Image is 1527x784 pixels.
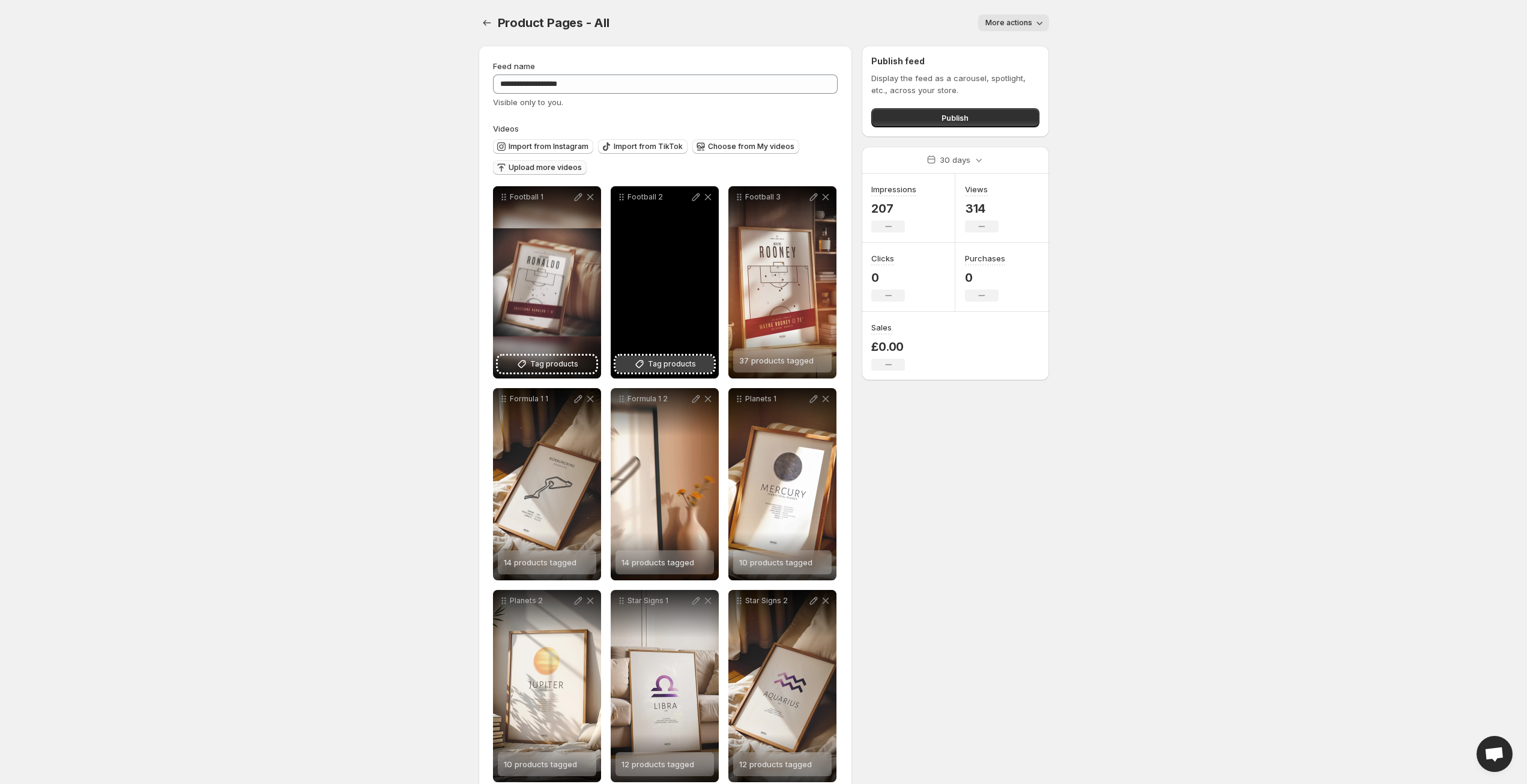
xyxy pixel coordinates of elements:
[940,154,970,166] p: 30 days
[965,201,999,216] p: 314
[871,339,905,354] p: £0.00
[509,142,588,151] span: Import from Instagram
[510,394,572,404] p: Formula 1 1
[728,388,836,580] div: Planets 110 products tagged
[614,142,683,151] span: Import from TikTok
[493,590,601,782] div: Planets 210 products tagged
[745,394,808,404] p: Planets 1
[978,14,1049,31] button: More actions
[871,72,1039,96] p: Display the feed as a carousel, spotlight, etc., across your store.
[627,192,690,202] p: Football 2
[871,321,892,333] h3: Sales
[728,186,836,378] div: Football 337 products tagged
[493,160,587,175] button: Upload more videos
[493,139,593,154] button: Import from Instagram
[627,394,690,404] p: Formula 1 2
[493,388,601,580] div: Formula 1 114 products tagged
[611,186,719,378] div: Football 2Tag products
[745,192,808,202] p: Football 3
[621,759,694,769] span: 12 products tagged
[627,596,690,606] p: Star Signs 1
[510,192,572,202] p: Football 1
[708,142,794,151] span: Choose from My videos
[871,55,1039,67] h2: Publish feed
[965,252,1005,264] h3: Purchases
[504,558,576,567] span: 14 products tagged
[739,356,814,365] span: 37 products tagged
[509,163,582,172] span: Upload more videos
[871,108,1039,127] button: Publish
[739,558,812,567] span: 10 products tagged
[739,759,812,769] span: 12 products tagged
[504,759,577,769] span: 10 products tagged
[498,16,609,30] span: Product Pages - All
[530,358,578,370] span: Tag products
[942,112,969,124] span: Publish
[615,356,714,372] button: Tag products
[510,596,572,606] p: Planets 2
[965,270,1005,285] p: 0
[745,596,808,606] p: Star Signs 2
[493,97,563,107] span: Visible only to you.
[692,139,799,154] button: Choose from My videos
[648,358,696,370] span: Tag products
[621,558,694,567] span: 14 products tagged
[598,139,688,154] button: Import from TikTok
[728,590,836,782] div: Star Signs 212 products tagged
[493,186,601,378] div: Football 1Tag products
[493,124,519,133] span: Videos
[1477,736,1513,772] div: Open chat
[965,183,988,195] h3: Views
[871,270,905,285] p: 0
[493,61,535,71] span: Feed name
[871,183,916,195] h3: Impressions
[498,356,596,372] button: Tag products
[871,201,916,216] p: 207
[611,590,719,782] div: Star Signs 112 products tagged
[611,388,719,580] div: Formula 1 214 products tagged
[871,252,894,264] h3: Clicks
[479,14,495,31] button: Settings
[985,18,1032,28] span: More actions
